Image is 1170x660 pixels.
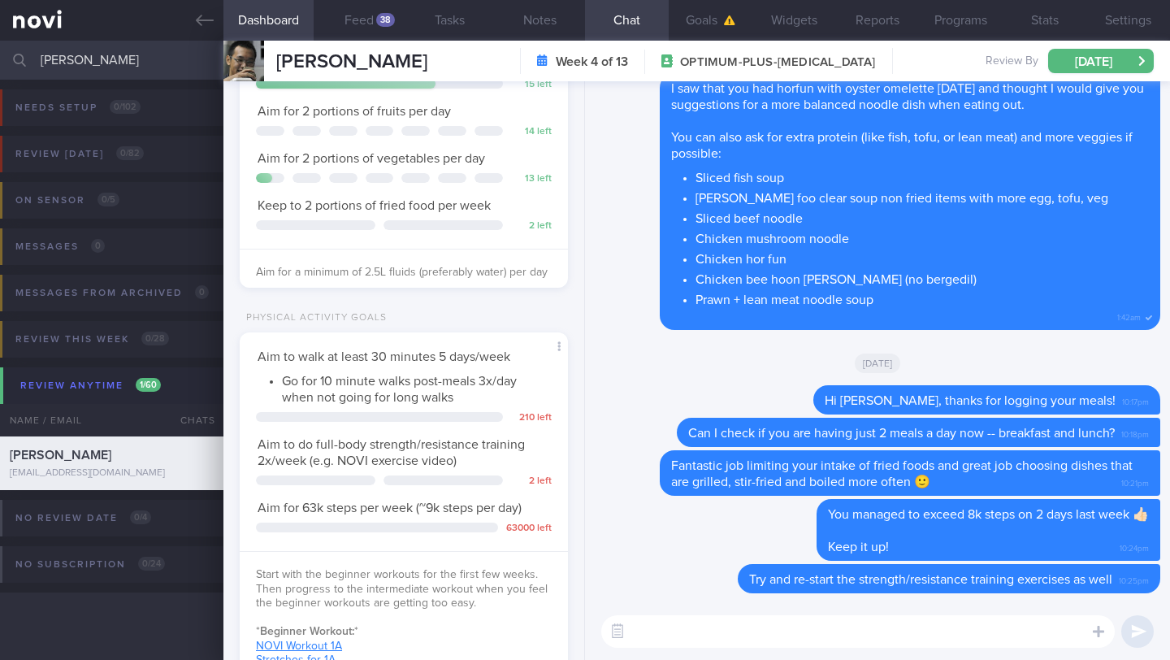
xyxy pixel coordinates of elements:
[258,105,451,118] span: Aim for 2 portions of fruits per day
[10,449,111,462] span: [PERSON_NAME]
[158,404,223,436] div: Chats
[511,220,552,232] div: 2 left
[11,328,173,350] div: Review this week
[1119,571,1149,587] span: 10:25pm
[110,100,141,114] span: 0 / 102
[258,199,491,212] span: Keep to 2 portions of fried food per week
[695,288,1149,308] li: Prawn + lean meat noodle soup
[511,79,552,91] div: 15 left
[671,82,1144,111] span: I saw that you had horfun with oyster omelette [DATE] and thought I would give you suggestions fo...
[276,52,427,72] span: [PERSON_NAME]
[138,557,165,571] span: 0 / 24
[116,146,144,160] span: 0 / 82
[11,143,148,165] div: Review [DATE]
[695,267,1149,288] li: Chicken bee hoon [PERSON_NAME] (no bergedil)
[258,502,522,515] span: Aim for 63k steps per week (~9k steps per day)
[749,573,1112,586] span: Try and re-start the strength/resistance training exercises as well
[688,427,1115,440] span: Can I check if you are having just 2 meals a day now -- breakfast and lunch?
[136,378,161,392] span: 1 / 60
[240,312,387,324] div: Physical Activity Goals
[511,173,552,185] div: 13 left
[511,475,552,488] div: 2 left
[258,350,510,363] span: Aim to walk at least 30 minutes 5 days/week
[1122,393,1149,408] span: 10:17pm
[986,54,1038,69] span: Review By
[11,554,169,575] div: No subscription
[671,459,1133,488] span: Fantastic job limiting your intake of fried foods and great job choosing dishes that are grilled,...
[256,569,548,609] span: Start with the beginner workouts for the first few weeks. Then progress to the intermediate worko...
[258,438,525,467] span: Aim to do full-body strength/resistance training 2x/week (e.g. NOVI exercise video)
[695,166,1149,186] li: Sliced fish soup
[828,541,889,554] span: Keep it up!
[258,152,485,165] span: Aim for 2 portions of vegetables per day
[97,193,119,206] span: 0 / 5
[671,131,1133,160] span: You can also ask for extra protein (like fish, tofu, or lean meat) and more veggies if possible:
[506,523,552,535] div: 63000 left
[1117,308,1141,323] span: 1:42am
[130,510,151,524] span: 0 / 4
[680,54,875,71] span: OPTIMUM-PLUS-[MEDICAL_DATA]
[511,126,552,138] div: 14 left
[695,206,1149,227] li: Sliced beef noodle
[695,227,1149,247] li: Chicken mushroom noodle
[282,369,550,406] li: Go for 10 minute walks post-meals 3x/day when not going for long walks
[511,412,552,424] div: 210 left
[11,236,109,258] div: Messages
[695,186,1149,206] li: [PERSON_NAME] foo clear soup non fried items with more egg, tofu, veg
[1121,474,1149,489] span: 10:21pm
[855,354,901,373] span: [DATE]
[260,626,354,637] strong: Beginner Workout:
[256,267,548,278] span: Aim for a minimum of 2.5L fluids (preferably water) per day
[11,282,213,304] div: Messages from Archived
[91,239,105,253] span: 0
[1120,539,1149,554] span: 10:24pm
[16,375,165,397] div: Review anytime
[256,640,342,652] a: NOVI Workout 1A
[825,394,1116,407] span: Hi [PERSON_NAME], thanks for logging your meals!
[376,13,395,27] div: 38
[141,332,169,345] span: 0 / 28
[10,467,214,480] div: [EMAIL_ADDRESS][DOMAIN_NAME]
[828,508,1149,521] span: You managed to exceed 8k steps on 2 days last week 👍🏻
[11,189,123,211] div: On sensor
[1121,425,1149,441] span: 10:18pm
[556,54,628,70] strong: Week 4 of 13
[11,507,155,529] div: No review date
[11,97,145,119] div: Needs setup
[1048,49,1154,73] button: [DATE]
[195,285,209,299] span: 0
[695,247,1149,267] li: Chicken hor fun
